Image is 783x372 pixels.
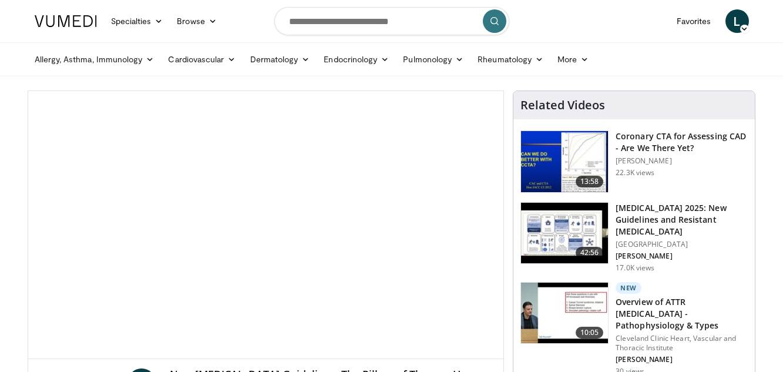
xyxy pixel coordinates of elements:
a: 13:58 Coronary CTA for Assessing CAD - Are We There Yet? [PERSON_NAME] 22.3K views [520,130,748,193]
img: VuMedi Logo [35,15,97,27]
p: New [616,282,641,294]
input: Search topics, interventions [274,7,509,35]
a: Specialties [104,9,170,33]
span: 42:56 [576,247,604,259]
img: 2f83149f-471f-45a5-8edf-b959582daf19.150x105_q85_crop-smart_upscale.jpg [521,283,608,344]
h4: Related Videos [520,98,605,112]
h3: Overview of ATTR [MEDICAL_DATA] - Pathophysiology & Types [616,296,748,331]
p: 22.3K views [616,168,654,177]
a: Pulmonology [396,48,471,71]
img: 280bcb39-0f4e-42eb-9c44-b41b9262a277.150x105_q85_crop-smart_upscale.jpg [521,203,608,264]
span: 13:58 [576,176,604,187]
video-js: Video Player [28,91,504,359]
p: [PERSON_NAME] [616,156,748,166]
p: [PERSON_NAME] [616,355,748,364]
a: Dermatology [243,48,317,71]
h3: Coronary CTA for Assessing CAD - Are We There Yet? [616,130,748,154]
a: Favorites [670,9,718,33]
a: Rheumatology [471,48,550,71]
p: 17.0K views [616,263,654,273]
a: 42:56 [MEDICAL_DATA] 2025: New Guidelines and Resistant [MEDICAL_DATA] [GEOGRAPHIC_DATA] [PERSON_... [520,202,748,273]
a: Allergy, Asthma, Immunology [28,48,162,71]
p: [GEOGRAPHIC_DATA] [616,240,748,249]
img: 34b2b9a4-89e5-4b8c-b553-8a638b61a706.150x105_q85_crop-smart_upscale.jpg [521,131,608,192]
a: Cardiovascular [161,48,243,71]
a: Endocrinology [317,48,396,71]
p: [PERSON_NAME] [616,252,748,261]
a: Browse [170,9,224,33]
p: Cleveland Clinic Heart, Vascular and Thoracic Institute [616,334,748,353]
span: 10:05 [576,327,604,339]
a: L [725,9,749,33]
h3: [MEDICAL_DATA] 2025: New Guidelines and Resistant [MEDICAL_DATA] [616,202,748,237]
a: More [550,48,596,71]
